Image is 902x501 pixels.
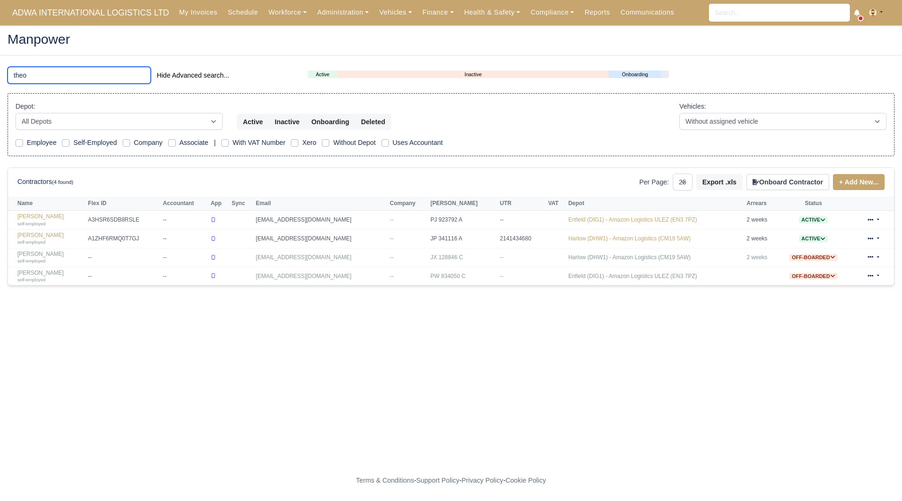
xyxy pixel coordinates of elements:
span: -- [390,254,394,261]
td: -- [86,248,161,267]
a: Active [799,216,828,223]
a: Harlow (DHW1) - Amazon Logistics (CM19 5AW) [568,254,691,261]
a: My Invoices [174,3,223,22]
button: Onboard Contractor [746,174,829,190]
a: Enfield (DIG1) - Amazon Logistics ULEZ (EN3 7PZ) [568,273,697,279]
span: Off-boarded [789,273,837,280]
input: Search... [709,4,850,22]
small: self-employed [17,221,46,226]
a: ADWA INTERNATIONAL LOGISTICS LTD [8,4,174,22]
td: PW 834050 C [428,267,498,285]
td: PJ 923792 A [428,211,498,230]
td: 2 weeks [744,248,778,267]
td: -- [161,230,209,248]
small: self-employed [17,277,46,282]
td: 2141434680 [498,230,546,248]
td: [EMAIL_ADDRESS][DOMAIN_NAME] [254,230,388,248]
label: Per Page: [639,177,669,188]
a: Vehicles [374,3,417,22]
label: Uses Accountant [393,137,443,148]
td: -- [161,248,209,267]
a: Communications [615,3,680,22]
td: 2 weeks [744,230,778,248]
td: [EMAIL_ADDRESS][DOMAIN_NAME] [254,267,388,285]
th: Arrears [744,197,778,211]
button: Active [237,114,269,130]
h6: Contractors [17,178,73,186]
td: -- [86,267,161,285]
a: Active [799,235,828,242]
small: (4 found) [52,179,74,185]
a: Reports [579,3,615,22]
a: Off-boarded [789,273,837,279]
small: self-employed [17,258,46,263]
label: Vehicles: [679,101,706,112]
h2: Manpower [8,32,894,46]
th: Email [254,197,388,211]
div: Manpower [0,25,902,56]
label: Self-Employed [73,137,117,148]
a: Off-boarded [789,254,837,261]
a: Support Policy [416,477,459,484]
label: With VAT Number [233,137,285,148]
button: Onboarding [305,114,356,130]
td: A3HSR6SDB8RSLE [86,211,161,230]
th: VAT [546,197,566,211]
td: JP 341116 A [428,230,498,248]
td: -- [498,267,546,285]
a: Finance [417,3,459,22]
td: 2 weeks [744,211,778,230]
td: [EMAIL_ADDRESS][DOMAIN_NAME] [254,211,388,230]
td: -- [161,267,209,285]
span: -- [390,235,394,242]
td: A1ZHF6RMQ0T7GJ [86,230,161,248]
td: -- [498,211,546,230]
button: Inactive [269,114,306,130]
label: Company [134,137,163,148]
a: Compliance [525,3,579,22]
a: Terms & Conditions [356,477,414,484]
td: -- [498,248,546,267]
span: | [214,139,216,146]
small: self-employed [17,239,46,245]
label: Depot: [16,101,35,112]
a: Privacy Policy [462,477,504,484]
a: Administration [312,3,374,22]
input: Search (by name, email, transporter id) ... [8,67,151,84]
a: + Add New... [833,174,885,190]
a: Harlow (DHW1) - Amazon Logistics (CM19 5AW) [568,235,691,242]
th: Company [388,197,428,211]
label: Xero [302,137,316,148]
td: -- [161,211,209,230]
a: Cookie Policy [505,477,546,484]
th: Flex ID [86,197,161,211]
a: [PERSON_NAME] self-employed [17,213,83,227]
a: [PERSON_NAME] self-employed [17,232,83,246]
span: -- [390,216,394,223]
iframe: Chat Widget [855,456,902,501]
div: + Add New... [829,174,885,190]
a: Onboarding [609,71,661,79]
a: Schedule [223,3,263,22]
a: Enfield (DIG1) - Amazon Logistics ULEZ (EN3 7PZ) [568,216,697,223]
th: Depot [566,197,745,211]
label: Associate [179,137,209,148]
th: Sync [229,197,254,211]
a: Workforce [263,3,312,22]
th: Status [778,197,849,211]
button: Deleted [355,114,391,130]
td: JX 128846 C [428,248,498,267]
button: Hide Advanced search... [151,67,235,83]
label: Without Depot [333,137,375,148]
td: [EMAIL_ADDRESS][DOMAIN_NAME] [254,248,388,267]
th: App [208,197,229,211]
th: Name [8,197,86,211]
th: Accountant [161,197,209,211]
a: Inactive [337,71,609,79]
label: Employee [27,137,56,148]
a: Active [308,71,337,79]
a: [PERSON_NAME] self-employed [17,270,83,283]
